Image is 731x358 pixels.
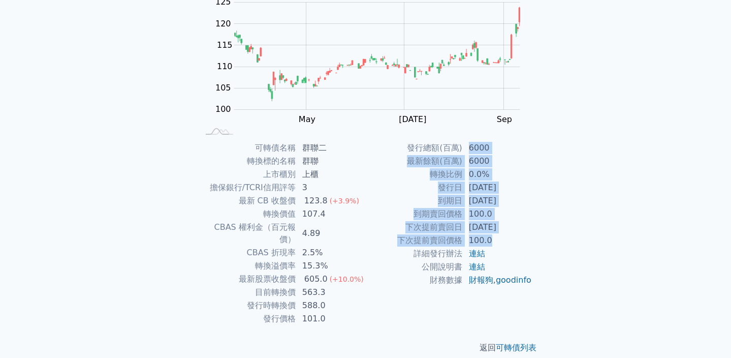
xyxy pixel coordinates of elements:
td: , [463,274,532,287]
tspan: May [299,114,315,124]
td: 轉換比例 [366,168,463,181]
td: 轉換價值 [199,207,296,221]
td: 轉換溢價率 [199,259,296,273]
td: CBAS 權利金（百元報價） [199,221,296,246]
td: 2.5% [296,246,366,259]
td: 0.0% [463,168,532,181]
td: 發行總額(百萬) [366,141,463,155]
td: 下次提前賣回價格 [366,234,463,247]
td: [DATE] [463,194,532,207]
td: 107.4 [296,207,366,221]
td: 588.0 [296,299,366,312]
td: 到期賣回價格 [366,207,463,221]
td: CBAS 折現率 [199,246,296,259]
tspan: 105 [215,83,231,93]
td: 發行日 [366,181,463,194]
td: 最新餘額(百萬) [366,155,463,168]
td: 可轉債名稱 [199,141,296,155]
td: 4.89 [296,221,366,246]
p: 返回 [187,342,545,354]
td: [DATE] [463,221,532,234]
tspan: 110 [217,62,233,71]
td: 財務數據 [366,274,463,287]
div: 123.8 [302,195,330,207]
td: 上市櫃別 [199,168,296,181]
td: 6000 [463,141,532,155]
td: 100.0 [463,234,532,247]
tspan: 100 [215,104,231,114]
tspan: 120 [215,19,231,28]
td: 下次提前賣回日 [366,221,463,234]
td: 擔保銀行/TCRI信用評等 [199,181,296,194]
td: 563.3 [296,286,366,299]
td: 3 [296,181,366,194]
td: 發行價格 [199,312,296,325]
td: 群聯二 [296,141,366,155]
span: (+10.0%) [330,275,364,283]
td: 詳細發行辦法 [366,247,463,260]
td: 到期日 [366,194,463,207]
tspan: 115 [217,40,233,50]
div: 605.0 [302,273,330,285]
tspan: Sep [497,114,512,124]
td: 目前轉換價 [199,286,296,299]
td: [DATE] [463,181,532,194]
td: 轉換標的名稱 [199,155,296,168]
div: 聊天小工具 [680,309,731,358]
a: 可轉債列表 [496,343,536,352]
td: 最新股票收盤價 [199,273,296,286]
a: 連結 [469,249,485,258]
span: (+3.9%) [330,197,359,205]
td: 發行時轉換價 [199,299,296,312]
td: 101.0 [296,312,366,325]
iframe: Chat Widget [680,309,731,358]
a: 連結 [469,262,485,272]
td: 最新 CB 收盤價 [199,194,296,207]
td: 100.0 [463,207,532,221]
a: 財報狗 [469,275,493,285]
a: goodinfo [496,275,531,285]
tspan: [DATE] [399,114,426,124]
td: 群聯 [296,155,366,168]
td: 公開說明書 [366,260,463,274]
td: 上櫃 [296,168,366,181]
td: 15.3% [296,259,366,273]
td: 6000 [463,155,532,168]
